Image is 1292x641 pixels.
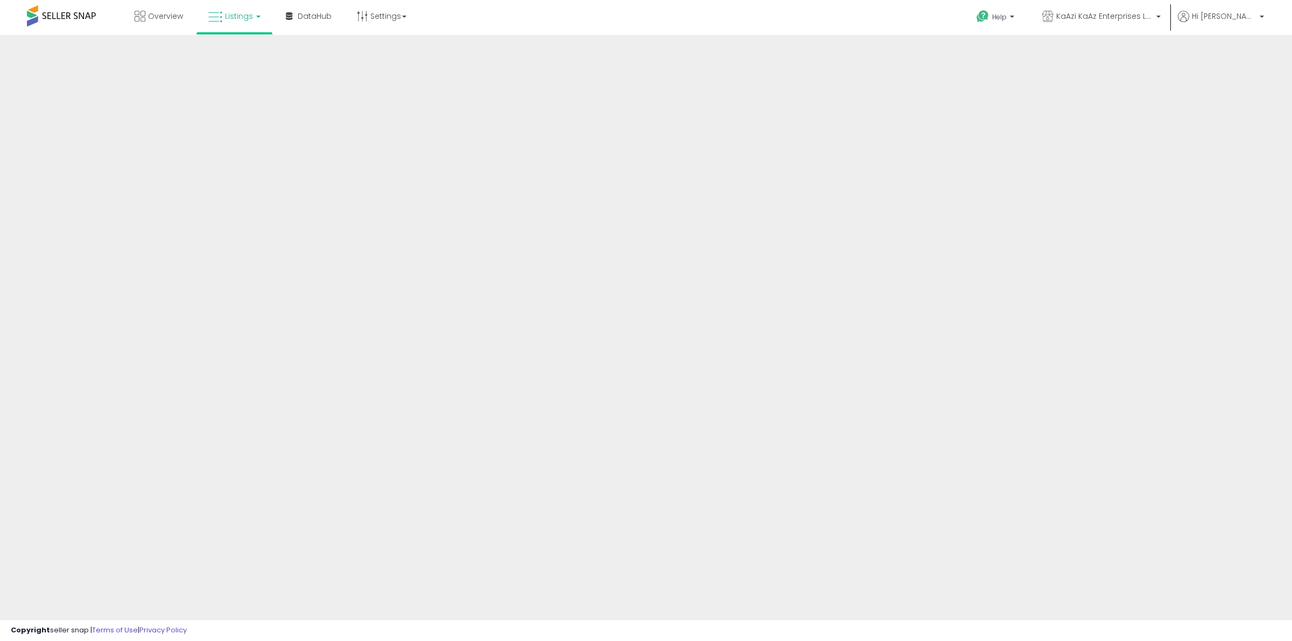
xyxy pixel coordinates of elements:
[1178,11,1264,35] a: Hi [PERSON_NAME]
[148,11,183,22] span: Overview
[992,12,1007,22] span: Help
[298,11,332,22] span: DataHub
[968,2,1025,35] a: Help
[976,10,989,23] i: Get Help
[225,11,253,22] span: Listings
[1056,11,1153,22] span: KaAzi KaAz Enterprises LLC
[1192,11,1256,22] span: Hi [PERSON_NAME]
